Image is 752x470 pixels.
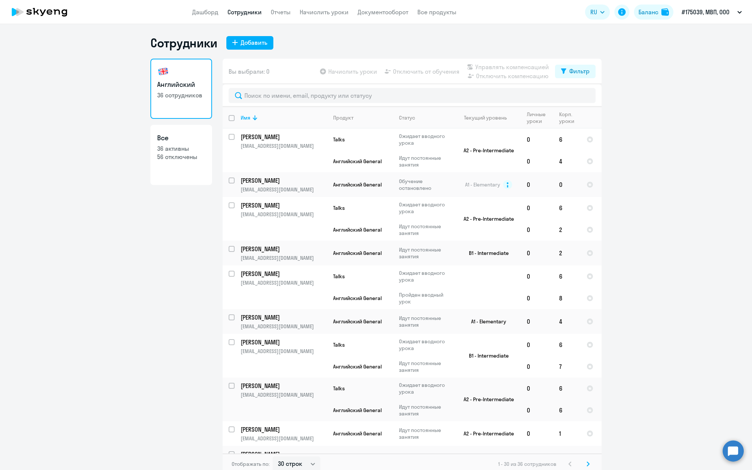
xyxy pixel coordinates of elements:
button: RU [585,5,610,20]
p: Ожидает вводного урока [399,382,450,395]
p: Ожидает вводного урока [399,133,450,146]
div: Баланс [638,8,658,17]
td: 8 [553,287,581,309]
a: [PERSON_NAME] [241,201,327,209]
p: [EMAIL_ADDRESS][DOMAIN_NAME] [241,211,327,218]
span: Talks [333,385,345,392]
span: Talks [333,273,345,280]
h3: Все [157,133,205,143]
p: Идут постоянные занятия [399,403,450,417]
p: Ожидает вводного урока [399,270,450,283]
a: Дашборд [192,8,218,16]
button: Фильтр [555,65,596,78]
td: A2 - Pre-Intermediate [451,378,521,421]
td: A1 - Elementary [451,309,521,334]
td: 6 [553,197,581,219]
a: [PERSON_NAME] [241,245,327,253]
p: [EMAIL_ADDRESS][DOMAIN_NAME] [241,435,327,442]
td: 0 [521,150,553,172]
a: [PERSON_NAME] [241,338,327,346]
p: Идут постоянные занятия [399,223,450,237]
a: [PERSON_NAME] [241,382,327,390]
td: 2 [553,219,581,241]
td: 0 [521,334,553,356]
a: [PERSON_NAME] [241,313,327,321]
span: Английский General [333,318,382,325]
td: 0 [521,265,553,287]
p: [EMAIL_ADDRESS][DOMAIN_NAME] [241,323,327,330]
td: 0 [521,172,553,197]
td: 6 [553,399,581,421]
p: [PERSON_NAME] [241,425,326,434]
div: Фильтр [569,67,590,76]
td: 0 [521,421,553,446]
p: Идут постоянные занятия [399,360,450,373]
td: 0 [521,287,553,309]
a: Английский36 сотрудников [150,59,212,119]
a: Сотрудники [227,8,262,16]
span: Английский General [333,407,382,414]
span: Английский General [333,158,382,165]
td: 0 [553,172,581,197]
p: Ожидает вводного урока [399,201,450,215]
a: [PERSON_NAME] [241,425,327,434]
span: Talks [333,341,345,348]
a: Начислить уроки [300,8,349,16]
p: 36 активны [157,144,205,153]
p: [EMAIL_ADDRESS][DOMAIN_NAME] [241,186,327,193]
td: 0 [521,356,553,378]
p: [PERSON_NAME] [241,270,326,278]
button: #175039, МВП, ООО [678,3,746,21]
span: Вы выбрали: 0 [229,67,270,76]
h3: Английский [157,80,205,89]
td: 0 [521,197,553,219]
span: Английский General [333,430,382,437]
td: 4 [553,309,581,334]
p: Идут постоянные занятия [399,155,450,168]
td: 2 [553,241,581,265]
a: Документооборот [358,8,408,16]
p: Идут постоянные занятия [399,246,450,260]
td: 1 [553,421,581,446]
a: Отчеты [271,8,291,16]
div: Личные уроки [527,111,553,124]
td: 0 [521,378,553,399]
span: A1 - Elementary [465,181,500,188]
p: [EMAIL_ADDRESS][DOMAIN_NAME] [241,143,327,149]
div: Добавить [241,38,267,47]
td: 6 [553,265,581,287]
div: Корп. уроки [559,111,580,124]
p: 36 сотрудников [157,91,205,99]
td: B1 - Intermediate [451,334,521,378]
p: [PERSON_NAME] [241,313,326,321]
p: [PERSON_NAME] [241,201,326,209]
td: 4 [553,150,581,172]
div: Имя [241,114,250,121]
span: RU [590,8,597,17]
span: Отображать по: [232,461,270,467]
div: Имя [241,114,327,121]
td: A2 - Pre-Intermediate [451,129,521,172]
img: english [157,65,169,77]
p: [EMAIL_ADDRESS][DOMAIN_NAME] [241,255,327,261]
button: Балансbalance [634,5,673,20]
p: [EMAIL_ADDRESS][DOMAIN_NAME] [241,391,327,398]
span: Talks [333,205,345,211]
p: 56 отключены [157,153,205,161]
p: [PERSON_NAME] [241,382,326,390]
p: Обучение остановлено [399,178,450,191]
span: Английский General [333,181,382,188]
td: 6 [553,378,581,399]
td: 7 [553,356,581,378]
p: [PERSON_NAME] [241,176,326,185]
td: 0 [521,241,553,265]
p: [EMAIL_ADDRESS][DOMAIN_NAME] [241,279,327,286]
span: Talks [333,136,345,143]
a: Все36 активны56 отключены [150,125,212,185]
div: Продукт [333,114,353,121]
p: [PERSON_NAME] [241,338,326,346]
a: Все продукты [417,8,456,16]
span: Английский General [333,295,382,302]
input: Поиск по имени, email, продукту или статусу [229,88,596,103]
